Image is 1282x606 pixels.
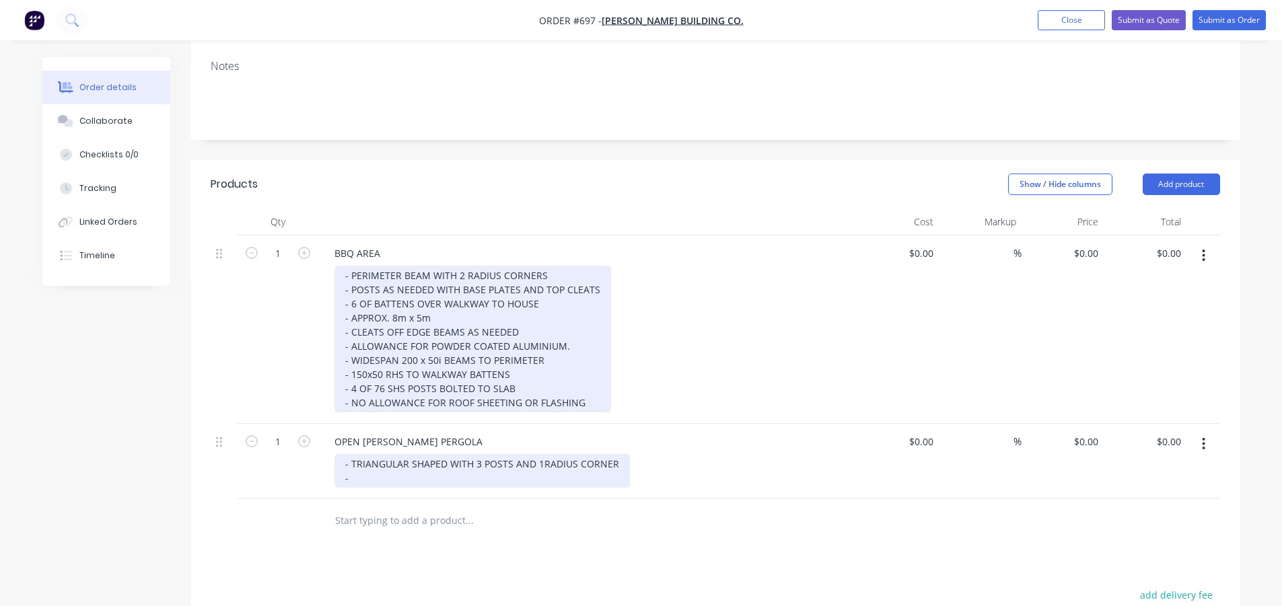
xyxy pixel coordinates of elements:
[42,239,170,272] button: Timeline
[42,205,170,239] button: Linked Orders
[42,104,170,138] button: Collaborate
[238,209,318,235] div: Qty
[1022,209,1104,235] div: Price
[334,266,611,412] div: - PERIMETER BEAM WITH 2 RADIUS CORNERS - POSTS AS NEEDED WITH BASE PLATES AND TOP CLEATS - 6 OF B...
[24,10,44,30] img: Factory
[79,250,115,262] div: Timeline
[1104,209,1186,235] div: Total
[1038,10,1105,30] button: Close
[211,60,1220,73] div: Notes
[79,115,133,127] div: Collaborate
[1008,174,1112,195] button: Show / Hide columns
[334,507,604,534] input: Start typing to add a product...
[79,182,116,194] div: Tracking
[42,138,170,172] button: Checklists 0/0
[539,14,602,27] span: Order #697 -
[79,216,137,228] div: Linked Orders
[79,149,139,161] div: Checklists 0/0
[324,243,391,263] div: BBQ AREA
[211,176,258,192] div: Products
[857,209,939,235] div: Cost
[42,172,170,205] button: Tracking
[1013,245,1022,261] span: %
[1192,10,1266,30] button: Submit as Order
[1133,586,1220,604] button: add delivery fee
[334,454,630,488] div: - TRIANGULAR SHAPED WITH 3 POSTS AND 1RADIUS CORNER -
[1112,10,1186,30] button: Submit as Quote
[79,81,137,93] div: Order details
[602,14,744,27] a: [PERSON_NAME] BUILDING CO.
[42,71,170,104] button: Order details
[939,209,1022,235] div: Markup
[1013,434,1022,449] span: %
[324,432,493,451] div: OPEN [PERSON_NAME] PERGOLA
[1143,174,1220,195] button: Add product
